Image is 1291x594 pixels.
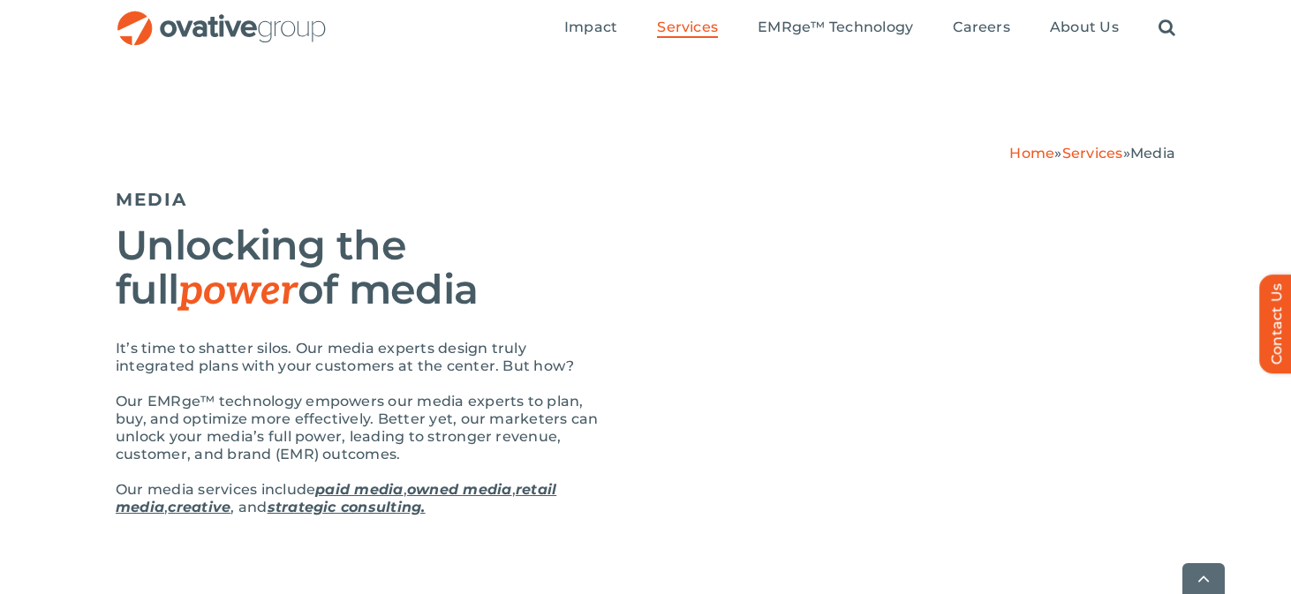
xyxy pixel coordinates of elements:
span: Careers [953,19,1010,36]
a: Services [657,19,718,38]
p: Our media services include , , , , and [116,481,601,516]
p: Our EMRge™ technology empowers our media experts to plan, buy, and optimize more effectively. Bet... [116,393,601,463]
a: About Us [1050,19,1119,38]
a: creative [168,499,230,515]
img: Media – Hero [645,180,1175,533]
a: EMRge™ Technology [758,19,913,38]
a: Home [1009,145,1054,162]
a: OG_Full_horizontal_RGB [116,9,328,26]
span: Impact [564,19,617,36]
span: Media [1130,145,1175,162]
em: power [178,267,298,316]
h2: Unlocking the full of media [116,223,601,313]
a: owned media [407,481,512,498]
a: Careers [953,19,1010,38]
a: strategic consulting. [268,499,426,515]
p: It’s time to shatter silos. Our media experts design truly integrated plans with your customers a... [116,340,601,375]
h5: MEDIA [116,189,601,210]
a: paid media [315,481,403,498]
span: About Us [1050,19,1119,36]
span: » » [1009,145,1175,162]
a: Search [1159,19,1175,38]
a: Services [1062,145,1123,162]
span: EMRge™ Technology [758,19,913,36]
a: retail media [116,481,556,515]
a: Impact [564,19,617,38]
span: Services [657,19,718,36]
